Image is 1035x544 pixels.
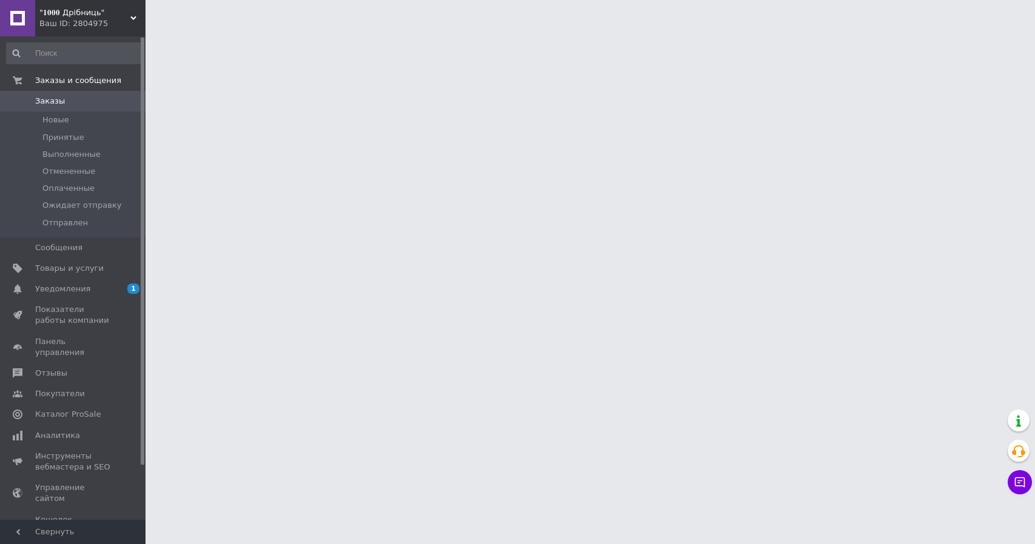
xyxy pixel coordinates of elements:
[35,263,104,274] span: Товары и услуги
[42,149,101,160] span: Выполненные
[42,200,122,211] span: Ожидает отправку
[42,183,95,194] span: Оплаченные
[35,96,65,107] span: Заказы
[42,132,84,143] span: Принятые
[42,166,95,177] span: Отмененные
[35,304,112,326] span: Показатели работы компании
[39,18,146,29] div: Ваш ID: 2804975
[35,336,112,358] span: Панель управления
[42,217,88,228] span: Отправлен
[35,75,121,86] span: Заказы и сообщения
[39,7,130,18] span: "𝟏𝟎𝟎𝟎 Дрібниць"
[35,514,112,536] span: Кошелек компании
[35,430,80,441] span: Аналитика
[35,388,85,399] span: Покупатели
[35,482,112,504] span: Управление сайтом
[35,284,90,294] span: Уведомления
[1008,470,1032,494] button: Чат с покупателем
[42,114,69,125] span: Новые
[35,242,82,253] span: Сообщения
[35,409,101,420] span: Каталог ProSale
[35,368,67,379] span: Отзывы
[35,451,112,473] span: Инструменты вебмастера и SEO
[6,42,143,64] input: Поиск
[127,284,139,294] span: 1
